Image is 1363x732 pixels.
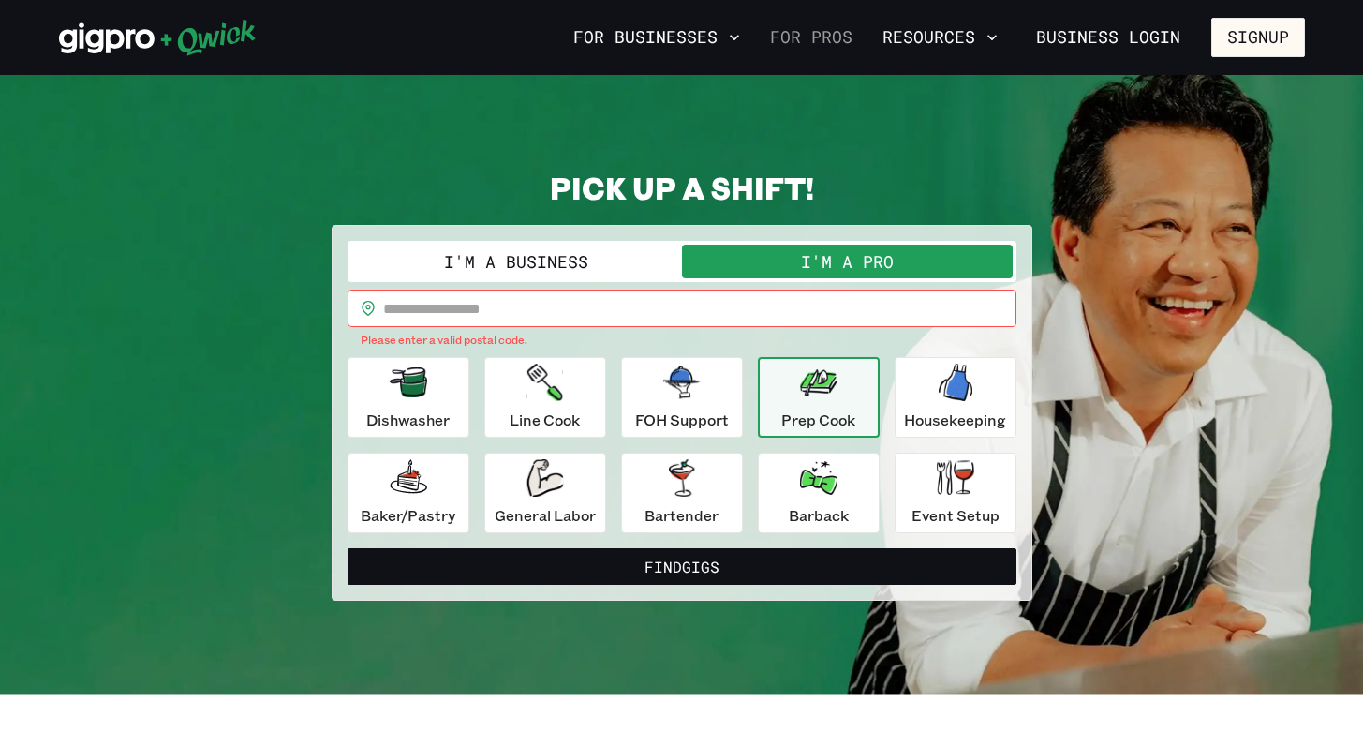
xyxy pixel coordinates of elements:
button: I'm a Business [351,245,682,278]
p: General Labor [495,504,596,527]
button: Housekeeping [895,357,1016,438]
button: General Labor [484,453,606,533]
button: Baker/Pastry [348,453,469,533]
p: Dishwasher [366,409,450,431]
button: I'm a Pro [682,245,1013,278]
button: Dishwasher [348,357,469,438]
p: Prep Cook [781,409,855,431]
button: Line Cook [484,357,606,438]
p: Bartender [644,504,719,527]
button: FindGigs [348,548,1016,586]
button: Bartender [621,453,743,533]
p: Barback [789,504,849,527]
button: For Businesses [566,22,748,53]
button: Barback [758,453,880,533]
p: Event Setup [911,504,1000,527]
button: Resources [875,22,1005,53]
button: Prep Cook [758,357,880,438]
h2: PICK UP A SHIFT! [332,169,1032,206]
p: FOH Support [635,409,729,431]
button: Signup [1211,18,1305,57]
p: Baker/Pastry [361,504,455,527]
p: Housekeeping [904,409,1006,431]
p: Line Cook [510,409,580,431]
p: Please enter a valid postal code. [361,331,1003,350]
a: For Pros [763,22,860,53]
button: Event Setup [895,453,1016,533]
a: Business Login [1020,18,1196,57]
button: FOH Support [621,357,743,438]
